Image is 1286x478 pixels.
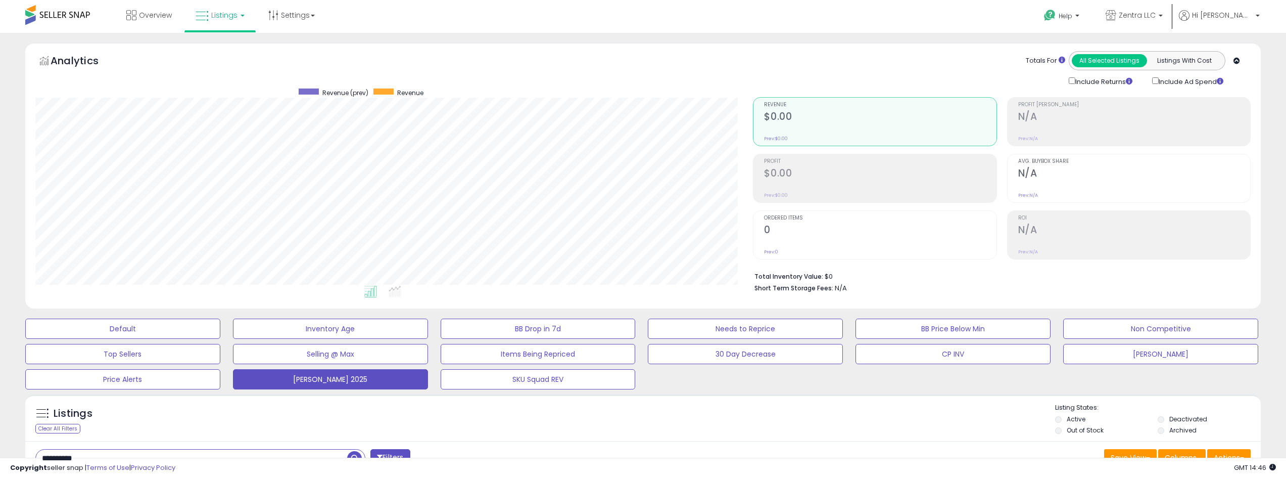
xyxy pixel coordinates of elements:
[1158,449,1206,466] button: Columns
[855,344,1051,364] button: CP INV
[1018,167,1250,181] h2: N/A
[835,283,847,293] span: N/A
[233,319,428,339] button: Inventory Age
[764,167,996,181] h2: $0.00
[764,249,778,255] small: Prev: 0
[54,407,92,421] h5: Listings
[1072,54,1147,67] button: All Selected Listings
[441,369,636,389] button: SKU Squad REV
[233,344,428,364] button: Selling @ Max
[1169,415,1207,423] label: Deactivated
[1018,249,1038,255] small: Prev: N/A
[764,215,996,221] span: Ordered Items
[648,344,843,364] button: 30 Day Decrease
[10,463,47,472] strong: Copyright
[1018,215,1250,221] span: ROI
[1026,56,1065,66] div: Totals For
[1018,102,1250,108] span: Profit [PERSON_NAME]
[764,159,996,164] span: Profit
[1018,192,1038,198] small: Prev: N/A
[1018,224,1250,238] h2: N/A
[764,102,996,108] span: Revenue
[1179,10,1260,33] a: Hi [PERSON_NAME]
[1165,453,1197,463] span: Columns
[1018,159,1250,164] span: Avg. Buybox Share
[754,270,1243,282] li: $0
[1055,403,1261,413] p: Listing States:
[25,369,220,389] button: Price Alerts
[1145,75,1240,87] div: Include Ad Spend
[1207,449,1251,466] button: Actions
[648,319,843,339] button: Needs to Reprice
[25,344,220,364] button: Top Sellers
[754,284,833,292] b: Short Term Storage Fees:
[1018,136,1038,142] small: Prev: N/A
[855,319,1051,339] button: BB Price Below Min
[1043,9,1056,22] i: Get Help
[1192,10,1253,20] span: Hi [PERSON_NAME]
[1234,463,1276,472] span: 2025-08-15 14:46 GMT
[441,344,636,364] button: Items Being Repriced
[764,111,996,124] h2: $0.00
[1018,111,1250,124] h2: N/A
[370,449,410,467] button: Filters
[211,10,237,20] span: Listings
[754,272,823,281] b: Total Inventory Value:
[10,463,175,473] div: seller snap | |
[131,463,175,472] a: Privacy Policy
[764,224,996,238] h2: 0
[1061,75,1145,87] div: Include Returns
[233,369,428,389] button: [PERSON_NAME] 2025
[397,89,423,97] span: Revenue
[1067,415,1085,423] label: Active
[1059,12,1072,20] span: Help
[1063,344,1258,364] button: [PERSON_NAME]
[1067,426,1104,434] label: Out of Stock
[764,192,788,198] small: Prev: $0.00
[139,10,172,20] span: Overview
[1104,449,1157,466] button: Save View
[35,424,80,433] div: Clear All Filters
[25,319,220,339] button: Default
[1147,54,1222,67] button: Listings With Cost
[1036,2,1089,33] a: Help
[1119,10,1156,20] span: Zentra LLC
[441,319,636,339] button: BB Drop in 7d
[1169,426,1197,434] label: Archived
[51,54,118,70] h5: Analytics
[86,463,129,472] a: Terms of Use
[764,136,788,142] small: Prev: $0.00
[1063,319,1258,339] button: Non Competitive
[322,89,368,97] span: Revenue (prev)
